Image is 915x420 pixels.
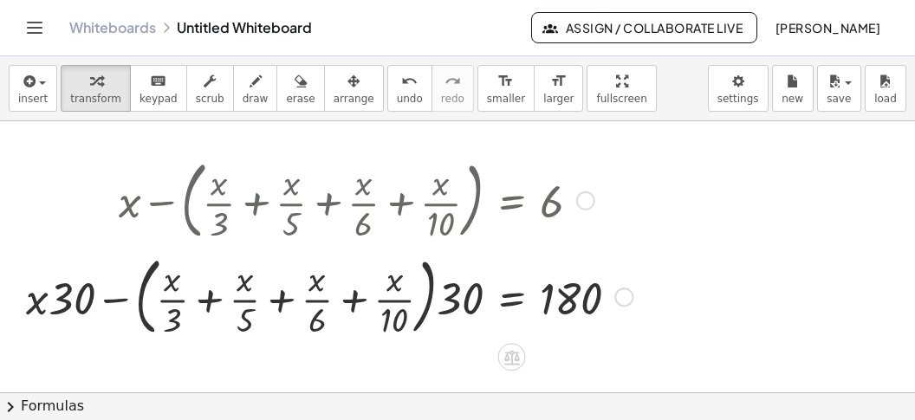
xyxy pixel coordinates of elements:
[596,93,646,105] span: fullscreen
[546,20,743,36] span: Assign / Collaborate Live
[61,65,131,112] button: transform
[817,65,861,112] button: save
[543,93,574,105] span: larger
[397,93,423,105] span: undo
[401,71,418,92] i: undo
[150,71,166,92] i: keyboard
[534,65,583,112] button: format_sizelarger
[286,93,315,105] span: erase
[324,65,384,112] button: arrange
[276,65,324,112] button: erase
[387,65,432,112] button: undoundo
[233,65,278,112] button: draw
[445,71,461,92] i: redo
[531,12,757,43] button: Assign / Collaborate Live
[334,93,374,105] span: arrange
[477,65,535,112] button: format_sizesmaller
[497,344,525,372] div: Apply the same math to both sides of the equation
[550,71,567,92] i: format_size
[487,93,525,105] span: smaller
[9,65,57,112] button: insert
[441,93,464,105] span: redo
[782,93,803,105] span: new
[186,65,234,112] button: scrub
[497,71,514,92] i: format_size
[865,65,906,112] button: load
[243,93,269,105] span: draw
[69,19,156,36] a: Whiteboards
[140,93,178,105] span: keypad
[708,65,769,112] button: settings
[130,65,187,112] button: keyboardkeypad
[587,65,656,112] button: fullscreen
[18,93,48,105] span: insert
[196,93,224,105] span: scrub
[772,65,814,112] button: new
[761,12,894,43] button: [PERSON_NAME]
[432,65,474,112] button: redoredo
[70,93,121,105] span: transform
[21,14,49,42] button: Toggle navigation
[827,93,851,105] span: save
[874,93,897,105] span: load
[717,93,759,105] span: settings
[775,20,880,36] span: [PERSON_NAME]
